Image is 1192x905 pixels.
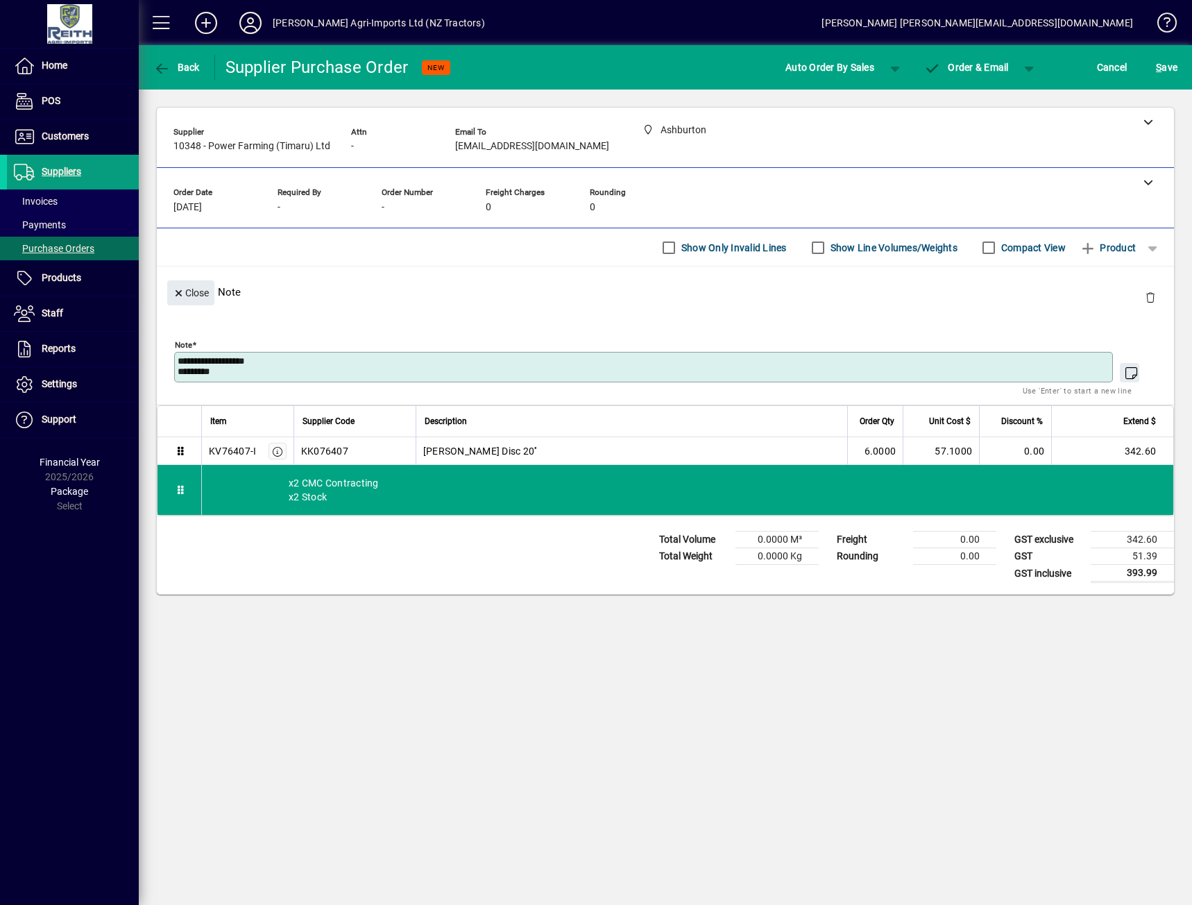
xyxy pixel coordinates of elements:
[998,241,1066,255] label: Compact View
[202,465,1173,515] div: x2 CMC Contracting x2 Stock
[7,332,139,366] a: Reports
[382,202,384,213] span: -
[14,243,94,254] span: Purchase Orders
[351,141,354,152] span: -
[209,444,256,458] div: KV76407-I
[1080,237,1136,259] span: Product
[303,414,355,429] span: Supplier Code
[1051,437,1173,465] td: 342.60
[1093,55,1131,80] button: Cancel
[139,55,215,80] app-page-header-button: Back
[1134,291,1167,303] app-page-header-button: Delete
[7,403,139,437] a: Support
[652,532,735,548] td: Total Volume
[1152,55,1181,80] button: Save
[7,189,139,213] a: Invoices
[40,457,100,468] span: Financial Year
[293,437,416,465] td: KK076407
[903,437,979,465] td: 57.1000
[821,12,1133,34] div: [PERSON_NAME] [PERSON_NAME][EMAIL_ADDRESS][DOMAIN_NAME]
[184,10,228,35] button: Add
[7,296,139,331] a: Staff
[42,166,81,177] span: Suppliers
[427,63,445,72] span: NEW
[679,241,787,255] label: Show Only Invalid Lines
[173,141,330,152] span: 10348 - Power Farming (Timaru) Ltd
[7,237,139,260] a: Purchase Orders
[42,60,67,71] span: Home
[830,548,913,565] td: Rounding
[164,286,218,298] app-page-header-button: Close
[1123,414,1156,429] span: Extend $
[1156,62,1161,73] span: S
[1091,565,1174,582] td: 393.99
[1073,235,1143,260] button: Product
[1007,548,1091,565] td: GST
[210,414,227,429] span: Item
[1156,56,1177,78] span: ave
[929,414,971,429] span: Unit Cost $
[652,548,735,565] td: Total Weight
[225,56,409,78] div: Supplier Purchase Order
[1147,3,1175,48] a: Knowledge Base
[1007,532,1091,548] td: GST exclusive
[42,95,60,106] span: POS
[167,280,214,305] button: Close
[486,202,491,213] span: 0
[735,532,819,548] td: 0.0000 M³
[828,241,957,255] label: Show Line Volumes/Weights
[7,367,139,402] a: Settings
[14,219,66,230] span: Payments
[273,12,485,34] div: [PERSON_NAME] Agri-Imports Ltd (NZ Tractors)
[150,55,203,80] button: Back
[590,202,595,213] span: 0
[778,55,881,80] button: Auto Order By Sales
[51,486,88,497] span: Package
[1007,565,1091,582] td: GST inclusive
[1023,382,1132,398] mat-hint: Use 'Enter' to start a new line
[14,196,58,207] span: Invoices
[830,532,913,548] td: Freight
[1091,548,1174,565] td: 51.39
[42,414,76,425] span: Support
[735,548,819,565] td: 0.0000 Kg
[7,213,139,237] a: Payments
[917,55,1016,80] button: Order & Email
[173,202,202,213] span: [DATE]
[228,10,273,35] button: Profile
[913,548,996,565] td: 0.00
[7,119,139,154] a: Customers
[7,49,139,83] a: Home
[1001,414,1043,429] span: Discount %
[153,62,200,73] span: Back
[1134,280,1167,314] button: Delete
[847,437,903,465] td: 6.0000
[175,340,192,350] mat-label: Note
[924,62,1009,73] span: Order & Email
[7,261,139,296] a: Products
[423,444,537,458] span: [PERSON_NAME] Disc 20''
[785,56,874,78] span: Auto Order By Sales
[455,141,609,152] span: [EMAIL_ADDRESS][DOMAIN_NAME]
[278,202,280,213] span: -
[157,267,1174,317] div: Note
[42,343,76,354] span: Reports
[42,307,63,319] span: Staff
[42,272,81,283] span: Products
[979,437,1051,465] td: 0.00
[913,532,996,548] td: 0.00
[42,130,89,142] span: Customers
[42,378,77,389] span: Settings
[173,282,209,305] span: Close
[1091,532,1174,548] td: 342.60
[7,84,139,119] a: POS
[860,414,894,429] span: Order Qty
[1097,56,1127,78] span: Cancel
[425,414,467,429] span: Description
